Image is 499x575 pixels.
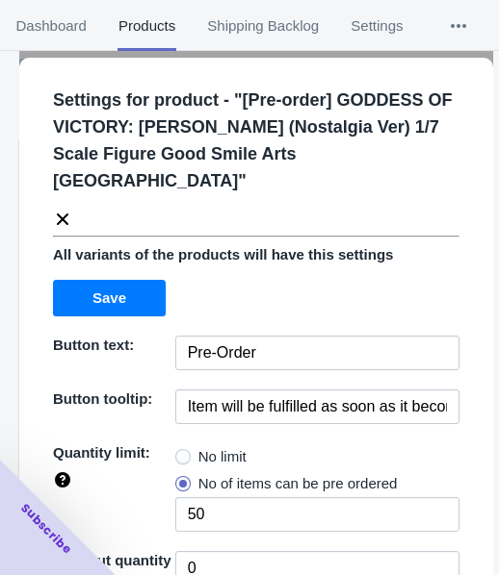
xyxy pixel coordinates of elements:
[351,1,404,51] span: Settings
[53,280,166,316] button: Save
[198,447,247,466] span: No limit
[207,1,320,51] span: Shipping Backlog
[53,337,134,353] span: Button text:
[17,500,75,558] span: Subscribe
[419,1,498,51] button: More tabs
[53,444,150,461] span: Quantity limit:
[53,87,475,194] p: Settings for product - " [Pre-order] GODDESS OF VICTORY: [PERSON_NAME] (Nostalgia Ver) 1/7 Scale ...
[198,474,398,493] span: No of items can be pre ordered
[15,1,87,51] span: Dashboard
[53,390,152,407] span: Button tooltip:
[53,246,393,262] span: All variants of the products will have this settings
[92,290,126,306] span: Save
[118,1,175,51] span: Products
